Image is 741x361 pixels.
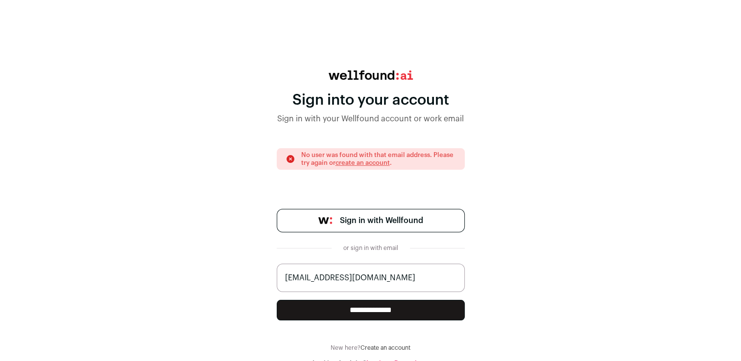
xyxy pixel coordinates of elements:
img: wellfound-symbol-flush-black-fb3c872781a75f747ccb3a119075da62bfe97bd399995f84a933054e44a575c4.png [318,217,332,224]
img: wellfound:ai [329,70,413,80]
a: Sign in with Wellfound [277,209,465,232]
input: name@work-email.com [277,264,465,292]
a: create an account [335,159,390,166]
div: Sign in with your Wellfound account or work email [277,113,465,125]
p: No user was found with that email address. Please try again or . [301,151,456,167]
a: Create an account [360,345,410,351]
span: Sign in with Wellfound [340,215,423,226]
div: New here? [277,344,465,352]
div: Sign into your account [277,91,465,109]
div: or sign in with email [339,244,402,252]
